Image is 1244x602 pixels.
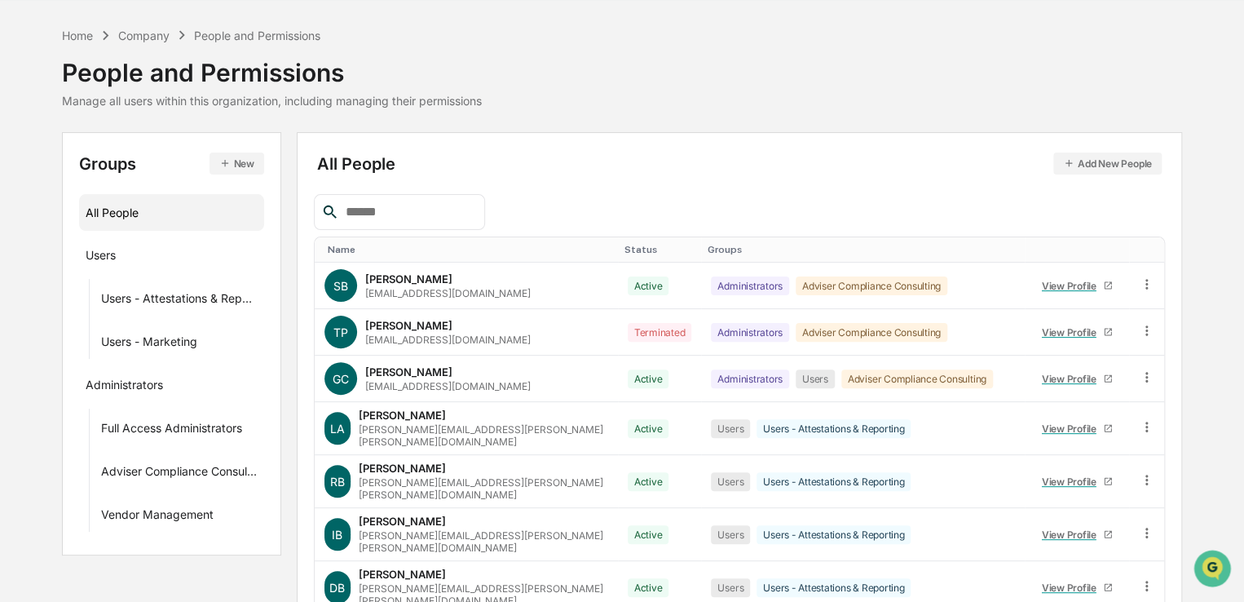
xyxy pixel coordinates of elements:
div: [EMAIL_ADDRESS][DOMAIN_NAME] [365,287,531,299]
div: View Profile [1042,582,1103,594]
div: [PERSON_NAME] [365,319,452,332]
p: How can we help? [16,34,297,60]
div: Toggle SortBy [1142,244,1158,255]
div: Users [711,578,750,597]
div: Users - Attestations & Reporting [757,419,911,438]
div: Start new chat [55,125,267,141]
div: Active [628,419,669,438]
div: People and Permissions [194,29,320,42]
a: 🔎Data Lookup [10,230,109,259]
span: Attestations [135,206,202,222]
div: Users - Attestations & Reporting [757,472,911,491]
a: 🖐️Preclearance [10,199,112,228]
a: 🗄️Attestations [112,199,209,228]
div: [EMAIL_ADDRESS][DOMAIN_NAME] [365,380,531,392]
div: Users [711,419,750,438]
span: Preclearance [33,206,105,222]
div: [EMAIL_ADDRESS][DOMAIN_NAME] [365,334,531,346]
div: Active [628,578,669,597]
div: Vendor Management [101,507,214,527]
div: [PERSON_NAME][EMAIL_ADDRESS][PERSON_NAME][PERSON_NAME][DOMAIN_NAME] [359,423,608,448]
div: [PERSON_NAME][EMAIL_ADDRESS][PERSON_NAME][PERSON_NAME][DOMAIN_NAME] [359,476,608,501]
div: Users - Marketing [101,334,197,354]
div: Users [711,472,750,491]
div: Users [86,248,116,268]
div: Terminated [628,323,692,342]
div: Adviser Compliance Consulting [796,277,947,295]
div: Active [628,472,669,491]
div: [PERSON_NAME] [359,462,446,475]
a: View Profile [1034,366,1119,392]
div: Full Access Administrators [101,421,242,440]
span: Pylon [162,277,197,289]
button: New [210,153,264,175]
iframe: Open customer support [1192,548,1236,592]
div: 🗄️ [118,207,131,220]
div: View Profile [1042,423,1103,435]
span: TP [333,325,348,339]
div: Users - Attestations & Reporting [757,578,911,597]
div: 🔎 [16,238,29,251]
div: Adviser Compliance Consulting [796,323,947,342]
div: Active [628,370,669,388]
div: [PERSON_NAME] [365,272,452,286]
a: View Profile [1034,416,1119,441]
div: [PERSON_NAME] [359,568,446,581]
div: Toggle SortBy [708,244,1018,255]
div: Users - Attestations & Reporting [101,291,258,311]
span: IB [332,528,342,542]
a: View Profile [1034,575,1119,600]
div: Company [118,29,170,42]
img: 1746055101610-c473b297-6a78-478c-a979-82029cc54cd1 [16,125,46,154]
div: Administrators [86,378,163,397]
span: GC [333,372,349,386]
span: LA [330,422,345,436]
a: View Profile [1034,320,1119,345]
div: All People [86,199,258,226]
div: Manage all users within this organization, including managing their permissions [62,94,482,108]
span: RB [330,475,345,489]
div: Home [62,29,93,42]
button: Add New People [1053,153,1162,175]
div: 🖐️ [16,207,29,220]
div: View Profile [1042,529,1103,541]
a: Powered byPylon [115,276,197,289]
div: Administrators [711,277,789,295]
span: SB [333,279,348,293]
a: View Profile [1034,469,1119,494]
div: Users - Attestations & Reporting [757,525,911,544]
div: All People [317,153,1162,175]
div: Administrators [711,323,789,342]
button: Start new chat [277,130,297,149]
div: View Profile [1042,373,1103,385]
span: Data Lookup [33,237,103,253]
div: People and Permissions [62,45,482,87]
div: Active [628,525,669,544]
div: [PERSON_NAME] [359,409,446,422]
div: View Profile [1042,476,1103,488]
a: View Profile [1034,273,1119,299]
div: Users [796,370,835,388]
div: [PERSON_NAME] [365,365,452,378]
div: Adviser Compliance Consulting [841,370,993,388]
div: Toggle SortBy [1031,244,1123,255]
div: Groups [79,153,264,175]
span: DB [329,581,345,595]
div: Adviser Compliance Consulting [101,464,258,484]
div: Users [711,525,750,544]
div: View Profile [1042,280,1103,292]
div: [PERSON_NAME] [359,515,446,528]
div: Toggle SortBy [328,244,611,255]
div: Toggle SortBy [624,244,695,255]
div: We're available if you need us! [55,141,206,154]
div: Active [628,277,669,295]
div: Administrators [711,370,789,388]
div: [PERSON_NAME][EMAIL_ADDRESS][PERSON_NAME][PERSON_NAME][DOMAIN_NAME] [359,529,608,554]
div: View Profile [1042,326,1103,339]
a: View Profile [1034,522,1119,547]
